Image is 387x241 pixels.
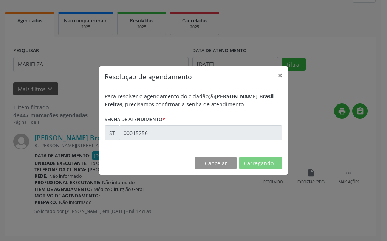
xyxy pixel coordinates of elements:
button: Carregando... [239,157,282,169]
button: Cancelar [195,157,237,169]
button: Close [272,66,288,85]
div: ST [105,125,119,140]
h5: Resolução de agendamento [105,72,192,81]
div: Para resolver o agendamento do cidadão(ã) , precisamos confirmar a senha de atendimento. [105,92,282,108]
label: Senha de atendimento [105,114,165,125]
b: [PERSON_NAME] Brasil Freitas [105,93,274,108]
